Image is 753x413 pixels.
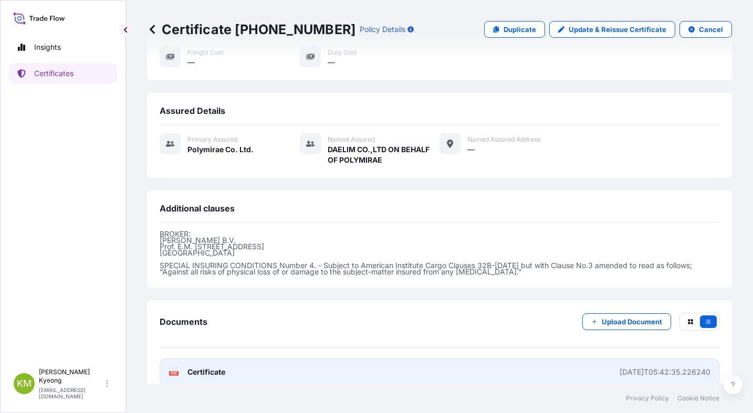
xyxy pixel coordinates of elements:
[602,316,662,327] p: Upload Document
[328,144,440,165] span: DAELIM CO.,LTD ON BEHALF OF POLYMIRAE
[147,21,355,38] p: Certificate [PHONE_NUMBER]
[328,57,335,68] span: —
[160,358,719,386] a: PDFCertificate[DATE]T05:42:35.226240
[187,135,237,144] span: Primary assured
[467,144,475,155] span: —
[467,135,540,144] span: Named Assured Address
[160,203,235,214] span: Additional clauses
[679,21,732,38] button: Cancel
[9,63,117,84] a: Certificates
[39,368,104,385] p: [PERSON_NAME] Kyeong
[160,316,207,327] span: Documents
[360,24,405,35] p: Policy Details
[39,387,104,399] p: [EMAIL_ADDRESS][DOMAIN_NAME]
[171,372,177,375] text: PDF
[187,367,225,377] span: Certificate
[34,68,74,79] p: Certificates
[569,24,666,35] p: Update & Reissue Certificate
[34,42,61,52] p: Insights
[17,378,32,389] span: KM
[187,57,195,68] span: —
[9,37,117,58] a: Insights
[582,313,671,330] button: Upload Document
[504,24,536,35] p: Duplicate
[328,135,375,144] span: Named Assured
[549,21,675,38] a: Update & Reissue Certificate
[677,394,719,403] a: Cookie Notice
[699,24,723,35] p: Cancel
[160,105,225,116] span: Assured Details
[626,394,669,403] a: Privacy Policy
[620,367,710,377] div: [DATE]T05:42:35.226240
[484,21,545,38] a: Duplicate
[160,231,719,275] p: BROKER: [PERSON_NAME] B.V. Prof. E.M. [STREET_ADDRESS] [GEOGRAPHIC_DATA] SPECIAL INSURING CONDITI...
[187,144,254,155] span: Polymirae Co. Ltd.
